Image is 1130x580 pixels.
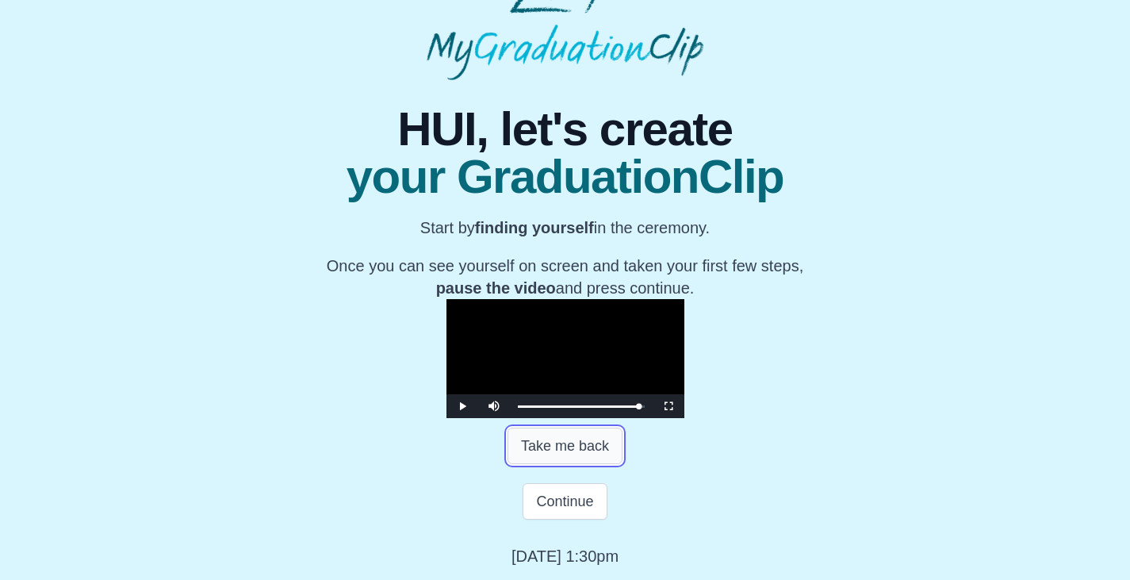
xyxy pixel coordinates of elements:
[327,255,803,299] p: Once you can see yourself on screen and taken your first few steps, and press continue.
[523,483,607,520] button: Continue
[436,279,556,297] b: pause the video
[327,153,803,201] span: your GraduationClip
[446,394,478,418] button: Play
[478,394,510,418] button: Mute
[327,106,803,153] span: HUI, let's create
[511,545,619,567] p: [DATE] 1:30pm
[327,217,803,239] p: Start by in the ceremony.
[446,299,684,418] div: Video Player
[475,219,594,236] b: finding yourself
[508,428,622,464] button: Take me back
[653,394,684,418] button: Fullscreen
[518,405,645,408] div: Progress Bar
